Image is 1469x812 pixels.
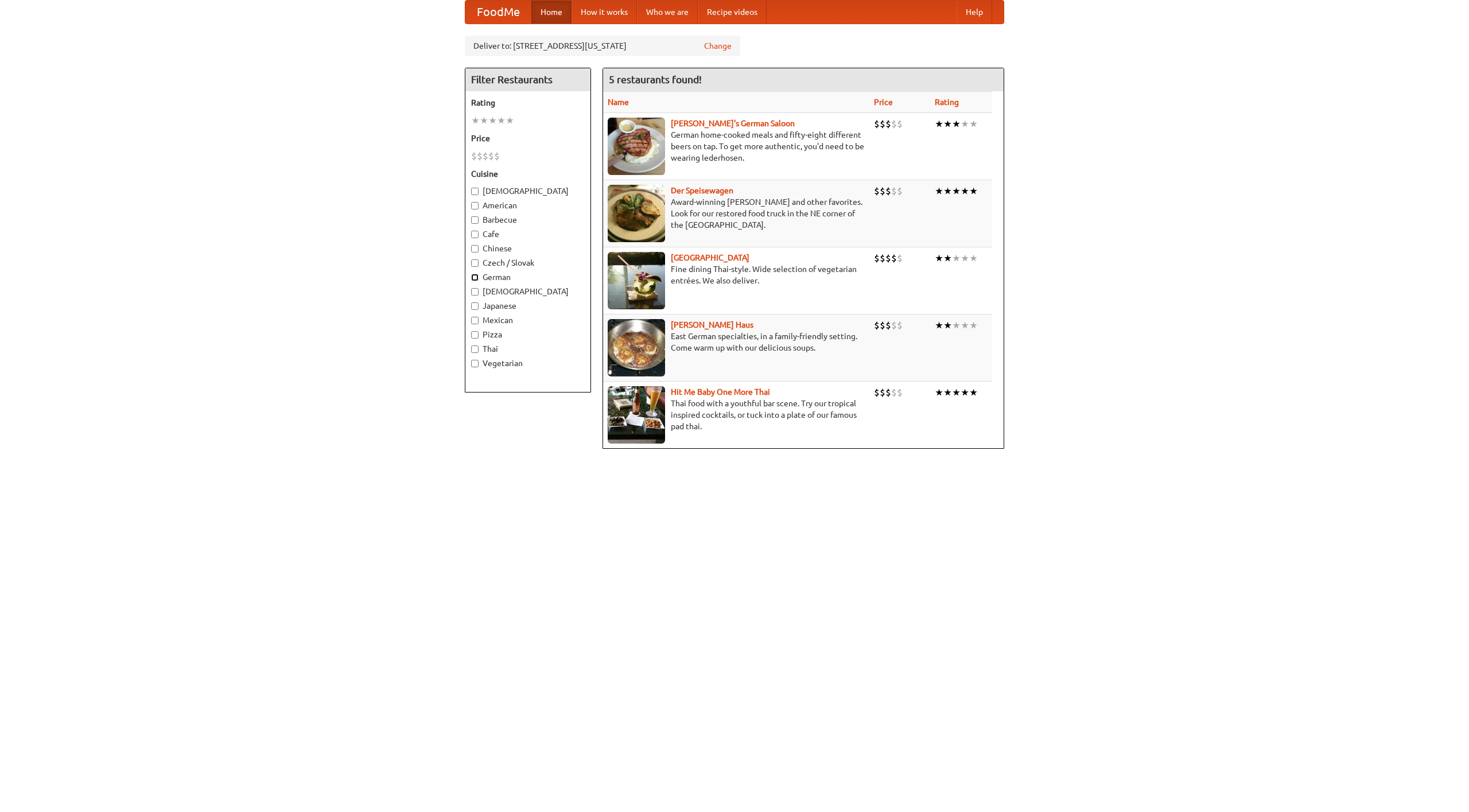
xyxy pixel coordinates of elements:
li: ★ [969,319,978,332]
li: $ [891,118,897,130]
li: $ [874,185,880,197]
input: Vegetarian [471,360,479,367]
li: $ [897,319,903,332]
li: ★ [969,185,978,197]
a: Home [531,1,572,24]
li: $ [880,252,885,265]
li: $ [885,118,891,130]
input: Thai [471,345,479,353]
li: $ [880,118,885,130]
li: $ [494,150,500,162]
label: Barbecue [471,214,585,226]
li: $ [885,319,891,332]
label: Czech / Slovak [471,257,585,269]
input: Czech / Slovak [471,259,479,267]
li: ★ [935,185,943,197]
label: American [471,200,585,211]
a: Recipe videos [698,1,767,24]
label: Pizza [471,329,585,340]
h4: Filter Restaurants [465,68,590,91]
li: ★ [935,386,943,399]
a: [GEOGRAPHIC_DATA] [671,253,749,262]
p: Award-winning [PERSON_NAME] and other favorites. Look for our restored food truck in the NE corne... [608,196,865,231]
li: ★ [935,252,943,265]
ng-pluralize: 5 restaurants found! [609,74,702,85]
p: German home-cooked meals and fifty-eight different beers on tap. To get more authentic, you'd nee... [608,129,865,164]
p: East German specialties, in a family-friendly setting. Come warm up with our delicious soups. [608,331,865,353]
a: Who we are [637,1,698,24]
li: $ [477,150,483,162]
li: $ [874,319,880,332]
li: $ [488,150,494,162]
li: $ [874,118,880,130]
li: ★ [935,118,943,130]
li: $ [880,386,885,399]
img: kohlhaus.jpg [608,319,665,376]
h5: Price [471,133,585,144]
li: $ [891,386,897,399]
li: ★ [943,319,952,332]
li: ★ [506,114,514,127]
li: ★ [943,252,952,265]
label: Vegetarian [471,358,585,369]
li: $ [891,252,897,265]
li: $ [897,185,903,197]
li: ★ [961,185,969,197]
li: ★ [471,114,480,127]
li: ★ [943,185,952,197]
li: ★ [961,386,969,399]
img: speisewagen.jpg [608,185,665,242]
input: Japanese [471,302,479,310]
li: ★ [969,252,978,265]
input: German [471,274,479,281]
li: ★ [969,386,978,399]
li: $ [897,386,903,399]
li: $ [885,185,891,197]
li: ★ [952,386,961,399]
a: Change [704,40,732,52]
li: ★ [952,252,961,265]
li: ★ [943,386,952,399]
a: [PERSON_NAME]'s German Saloon [671,119,795,128]
input: Mexican [471,317,479,324]
li: ★ [943,118,952,130]
input: Pizza [471,331,479,339]
h5: Rating [471,97,585,108]
img: esthers.jpg [608,118,665,175]
a: Price [874,98,893,107]
label: German [471,271,585,283]
div: Deliver to: [STREET_ADDRESS][US_STATE] [465,36,740,56]
a: Rating [935,98,959,107]
li: $ [885,386,891,399]
label: [DEMOGRAPHIC_DATA] [471,286,585,297]
img: satay.jpg [608,252,665,309]
li: $ [874,252,880,265]
input: Barbecue [471,216,479,224]
input: Cafe [471,231,479,238]
input: American [471,202,479,209]
label: Cafe [471,228,585,240]
input: [DEMOGRAPHIC_DATA] [471,288,479,296]
a: How it works [572,1,637,24]
input: [DEMOGRAPHIC_DATA] [471,188,479,195]
li: ★ [952,319,961,332]
li: ★ [961,118,969,130]
h5: Cuisine [471,168,585,180]
li: $ [880,185,885,197]
a: Name [608,98,629,107]
a: Hit Me Baby One More Thai [671,387,770,397]
li: ★ [480,114,488,127]
li: ★ [952,185,961,197]
li: ★ [935,319,943,332]
li: $ [874,386,880,399]
label: Japanese [471,300,585,312]
li: ★ [969,118,978,130]
a: FoodMe [465,1,531,24]
li: $ [891,185,897,197]
a: [PERSON_NAME] Haus [671,320,753,329]
li: $ [471,150,477,162]
li: ★ [961,319,969,332]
